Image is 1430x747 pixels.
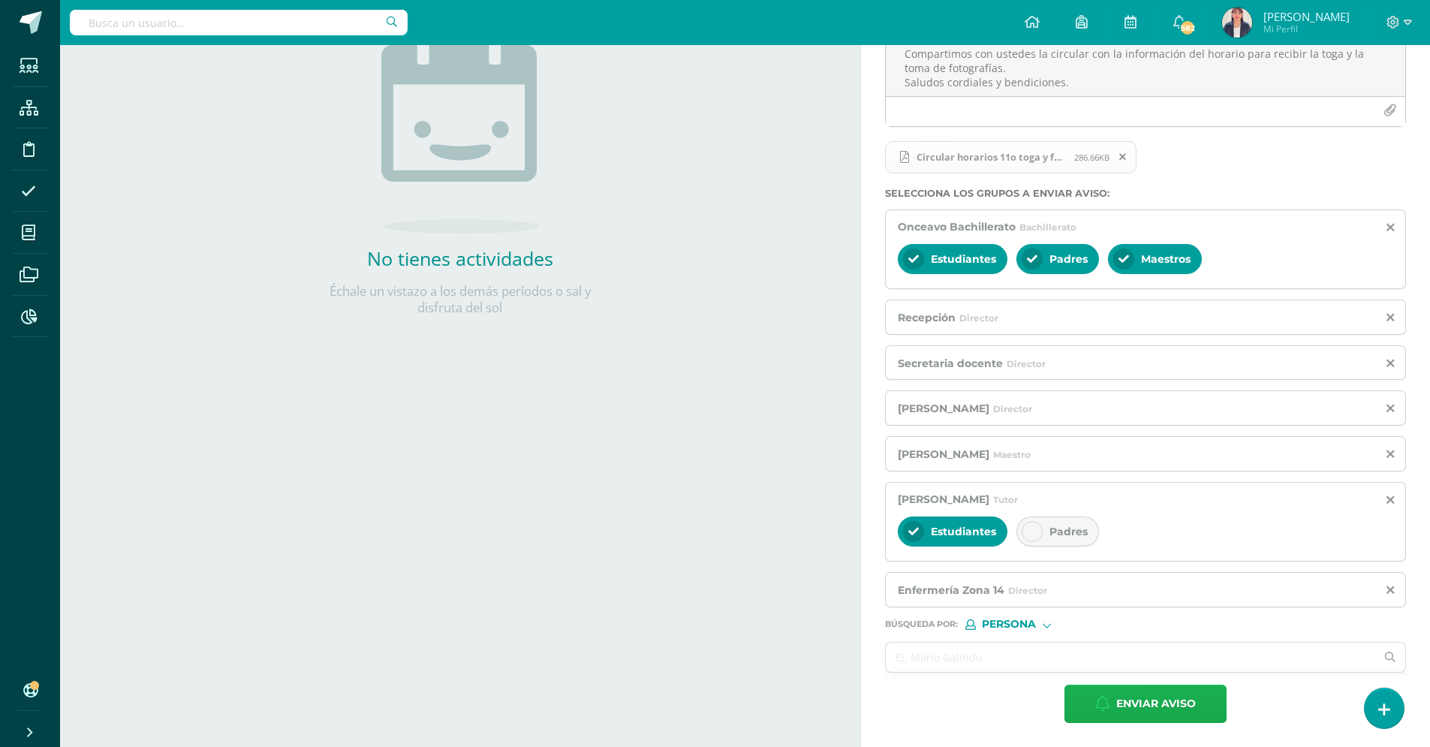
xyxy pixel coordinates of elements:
[1049,252,1088,266] span: Padres
[1141,252,1191,266] span: Maestros
[885,188,1406,199] label: Selecciona los grupos a enviar aviso :
[959,312,998,324] span: Director
[909,151,1074,163] span: Circular horarios 11o toga y foto 2025 .pdf
[1110,149,1136,165] span: Remover archivo
[1263,23,1350,35] span: Mi Perfil
[1064,685,1227,723] button: Enviar aviso
[898,492,989,506] span: [PERSON_NAME]
[993,494,1018,505] span: Tutor
[993,449,1031,460] span: Maestro
[886,643,1375,672] input: Ej. Mario Galindo
[70,10,408,35] input: Busca un usuario...
[1074,152,1109,163] span: 286.66KB
[1049,525,1088,538] span: Padres
[1019,221,1076,233] span: Bachillerato
[1222,8,1252,38] img: 0ffcb52647a54a2841eb20d44d035e76.png
[886,21,1405,96] textarea: Buenas tardes estimadas familias [PERSON_NAME] bachillerato: Compartimos con ustedes la circular ...
[310,245,610,271] h2: No tienes actividades
[982,620,1036,628] span: Persona
[898,311,956,324] span: Recepción
[381,22,539,233] img: no_activities.png
[310,283,610,316] p: Échale un vistazo a los demás períodos o sal y disfruta del sol
[1263,9,1350,24] span: [PERSON_NAME]
[931,252,996,266] span: Estudiantes
[898,583,1004,597] span: Enfermería Zona 14
[1008,585,1047,596] span: Director
[898,447,989,461] span: [PERSON_NAME]
[965,619,1078,630] div: [object Object]
[885,141,1136,174] span: Circular horarios 11o toga y foto 2025 .pdf
[993,403,1032,414] span: Director
[885,620,958,628] span: Búsqueda por :
[1179,20,1196,36] span: 582
[898,357,1003,370] span: Secretaria docente
[931,525,996,538] span: Estudiantes
[1116,685,1196,722] span: Enviar aviso
[1007,358,1046,369] span: Director
[898,220,1016,233] span: Onceavo Bachillerato
[898,402,989,415] span: [PERSON_NAME]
